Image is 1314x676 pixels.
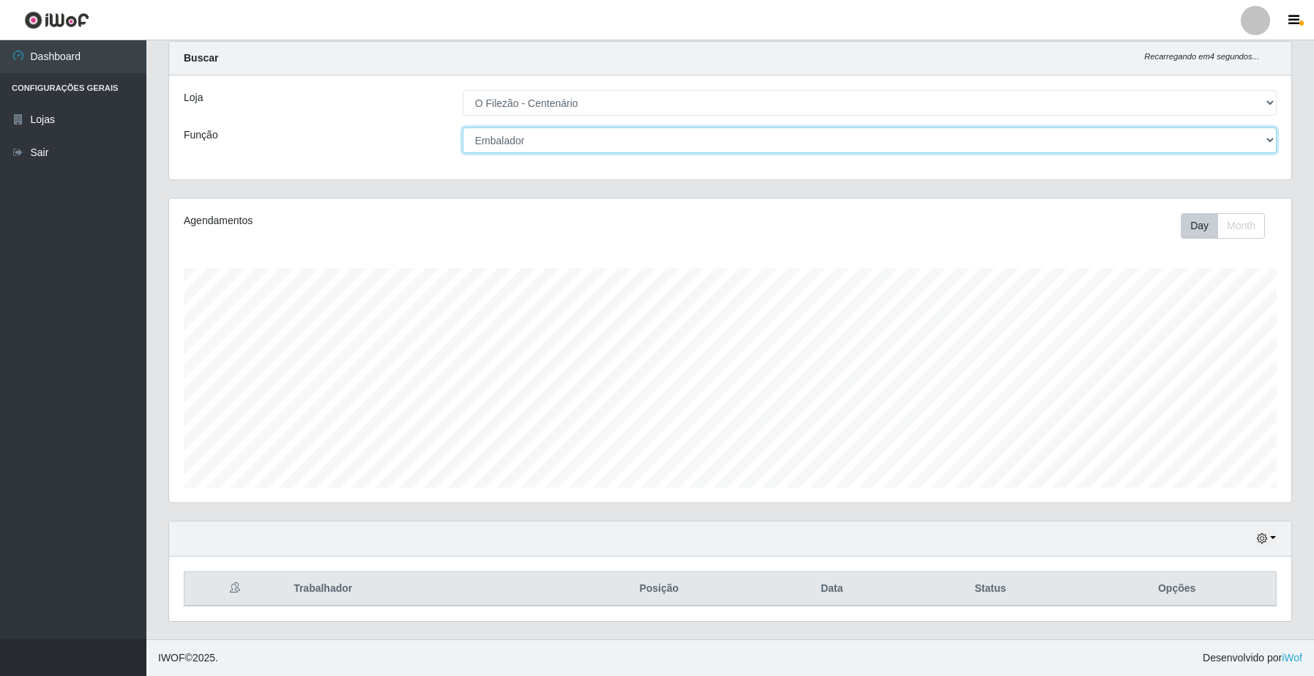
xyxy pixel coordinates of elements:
[1217,213,1265,239] button: Month
[184,52,218,64] strong: Buscar
[184,90,203,105] label: Loja
[1203,650,1302,666] span: Desenvolvido por
[1181,213,1265,239] div: First group
[285,572,557,606] th: Trabalhador
[1181,213,1218,239] button: Day
[158,652,185,664] span: IWOF
[903,572,1078,606] th: Status
[24,11,89,29] img: CoreUI Logo
[1078,572,1276,606] th: Opções
[1181,213,1277,239] div: Toolbar with button groups
[1144,52,1259,61] i: Recarregando em 4 segundos...
[761,572,903,606] th: Data
[184,127,218,143] label: Função
[1282,652,1302,664] a: iWof
[158,650,218,666] span: © 2025 .
[557,572,761,606] th: Posição
[184,213,627,229] div: Agendamentos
